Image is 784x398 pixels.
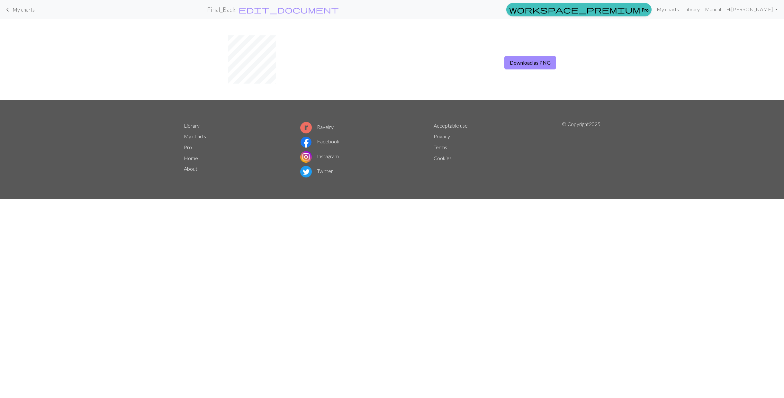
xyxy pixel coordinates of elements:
[300,166,312,177] img: Twitter logo
[434,155,452,161] a: Cookies
[184,144,192,150] a: Pro
[184,122,200,129] a: Library
[681,3,702,16] a: Library
[504,56,556,69] button: Download as PNG
[184,155,198,161] a: Home
[13,6,35,13] span: My charts
[300,122,312,133] img: Ravelry logo
[434,144,447,150] a: Terms
[300,153,339,159] a: Instagram
[184,133,206,139] a: My charts
[300,168,333,174] a: Twitter
[4,5,12,14] span: keyboard_arrow_left
[724,3,780,16] a: Hi[PERSON_NAME]
[300,151,312,163] img: Instagram logo
[184,166,197,172] a: About
[434,122,468,129] a: Acceptable use
[4,4,35,15] a: My charts
[434,133,450,139] a: Privacy
[506,3,652,16] a: Pro
[239,5,339,14] span: edit_document
[702,3,724,16] a: Manual
[562,120,600,179] p: © Copyright 2025
[509,5,640,14] span: workspace_premium
[300,138,339,144] a: Facebook
[300,136,312,148] img: Facebook logo
[207,6,236,13] h2: Final_Back
[654,3,681,16] a: My charts
[300,124,334,130] a: Ravelry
